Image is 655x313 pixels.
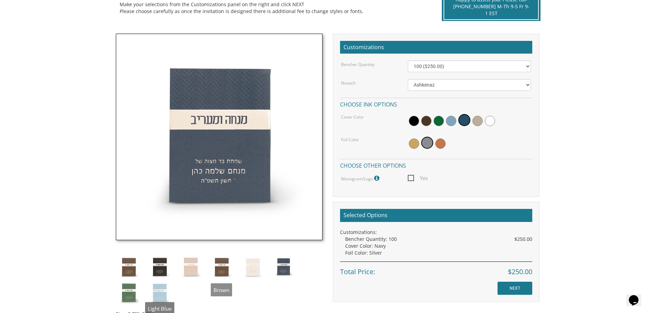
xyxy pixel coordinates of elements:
div: Customizations: [340,229,532,236]
div: Foil Color: Silver [345,249,532,256]
h2: Selected Options [340,209,532,222]
img: Style10.4.jpg [209,254,234,280]
label: Nusach [341,80,356,86]
label: Foil Color [341,137,359,143]
input: NEXT [498,282,532,295]
h4: Choose other options [340,159,532,171]
h4: Choose ink options [340,98,532,110]
img: Style10.4.jpg [116,254,142,280]
span: Yes [408,174,428,182]
img: Style10.7_edit.jpg [116,280,142,305]
img: Style10.3.jpg [178,254,204,280]
img: Style10.1.jpg [147,280,173,305]
iframe: chat widget [626,286,648,306]
label: Bencher Quantity [341,62,374,67]
img: Style10.6.jpg [271,254,296,280]
img: Style10.2.jpg [147,254,173,280]
span: $250.00 [508,267,532,277]
div: Cover Color: Navy [345,243,532,249]
label: Cover Color [341,114,364,120]
div: Make your selections from the Customizations panel on the right and click NEXT Please choose care... [120,1,426,15]
div: Total Price: [340,261,532,277]
div: Bencher Quantity: 100 [345,236,532,243]
img: Style10.6.jpg [116,34,323,240]
h2: Customizations [340,41,532,54]
span: $250.00 [514,236,532,243]
label: Monogram/Logo [341,174,381,183]
img: Style10.5.jpg [240,254,265,280]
